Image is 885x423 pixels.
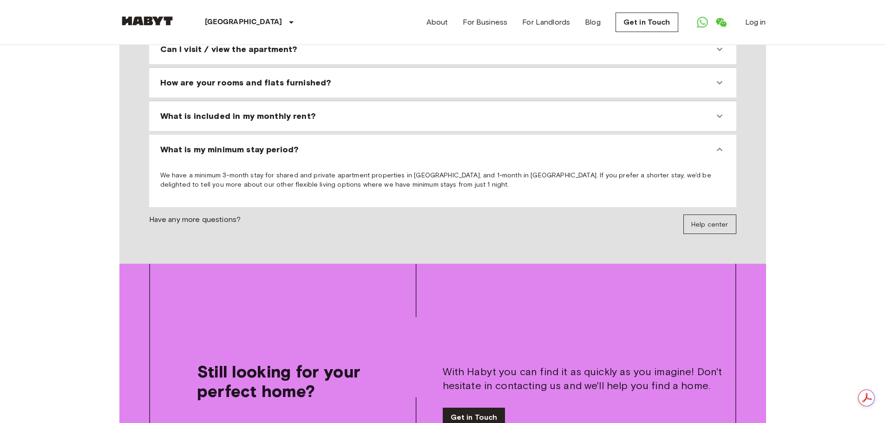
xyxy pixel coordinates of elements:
[153,38,733,60] div: Can I visit / view the apartment?
[160,44,297,55] span: Can I visit / view the apartment?
[197,362,391,401] span: Still looking for your perfect home?
[149,215,241,234] span: Have any more questions?
[683,215,736,234] a: Help center
[119,16,175,26] img: Habyt
[160,171,725,189] p: We have a minimum 3-month stay for shared and private apartment properties in [GEOGRAPHIC_DATA], ...
[745,17,766,28] a: Log in
[463,17,507,28] a: For Business
[693,13,712,32] a: Open WhatsApp
[160,77,331,88] span: How are your rooms and flats furnished?
[522,17,570,28] a: For Landlords
[712,13,730,32] a: Open WeChat
[616,13,678,32] a: Get in Touch
[153,138,733,161] div: What is my minimum stay period?
[160,111,315,122] span: What is included in my monthly rent?
[585,17,601,28] a: Blog
[153,105,733,127] div: What is included in my monthly rent?
[205,17,282,28] p: [GEOGRAPHIC_DATA]
[160,144,299,155] span: What is my minimum stay period?
[153,72,733,94] div: How are your rooms and flats furnished?
[426,17,448,28] a: About
[443,365,736,393] span: With Habyt you can find it as quickly as you imagine! Don't hesitate in contacting us and we'll h...
[691,221,728,228] span: Help center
